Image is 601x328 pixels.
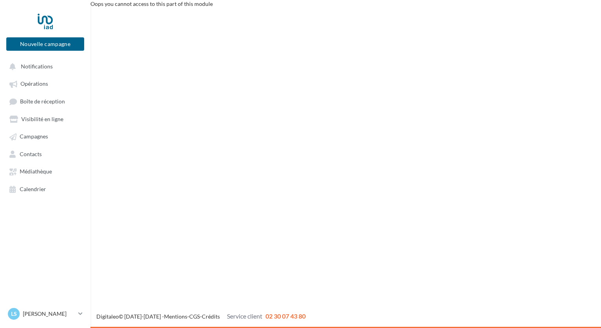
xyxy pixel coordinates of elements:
button: Nouvelle campagne [6,37,84,51]
span: Opérations [20,81,48,87]
a: Boîte de réception [5,94,86,109]
span: Notifications [21,63,53,70]
span: Boîte de réception [20,98,65,105]
a: Digitaleo [96,313,119,320]
span: Campagnes [20,133,48,140]
span: 02 30 07 43 80 [265,312,306,320]
a: Visibilité en ligne [5,112,86,126]
span: Contacts [20,151,42,157]
a: Ls [PERSON_NAME] [6,306,84,321]
p: [PERSON_NAME] [23,310,75,318]
span: Médiathèque [20,168,52,175]
span: Ls [11,310,17,318]
a: CGS [189,313,200,320]
a: Opérations [5,76,86,90]
span: Service client [227,312,262,320]
a: Campagnes [5,129,86,143]
a: Crédits [202,313,220,320]
span: Calendrier [20,186,46,192]
button: Notifications [5,59,83,73]
a: Médiathèque [5,164,86,178]
a: Mentions [164,313,187,320]
a: Calendrier [5,182,86,196]
span: © [DATE]-[DATE] - - - [96,313,306,320]
span: Oops you cannot access to this part of this module [90,0,213,7]
a: Contacts [5,147,86,161]
span: Visibilité en ligne [21,116,63,122]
